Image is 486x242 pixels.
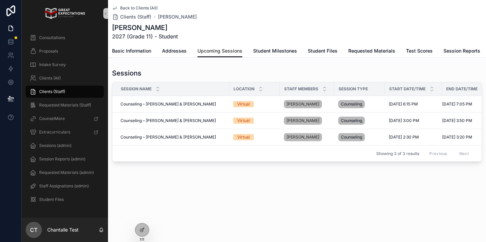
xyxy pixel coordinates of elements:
span: Consultations [39,35,65,40]
span: 2027 (Grade 11) - Student [112,32,178,40]
a: Student Files [308,45,337,58]
a: Student Milestones [253,45,297,58]
h1: [PERSON_NAME] [112,23,178,32]
a: Requested Materials (admin) [26,167,104,179]
a: Test Scores [406,45,433,58]
span: Session Type [339,86,368,92]
div: Virtual [237,101,250,107]
img: App logo [45,8,85,19]
h1: Sessions [112,68,141,78]
a: [PERSON_NAME] [158,13,197,20]
span: [DATE] 2:30 PM [389,134,419,140]
span: Upcoming Sessions [197,48,242,54]
a: [PERSON_NAME] [284,100,322,108]
span: Back to Clients (All) [120,5,158,11]
span: Intake Survey [39,62,66,67]
span: Test Scores [406,48,433,54]
span: End Date/Time [446,86,478,92]
span: Session Name [121,86,152,92]
a: Clients (Staff) [26,86,104,98]
a: Intake Survey [26,59,104,71]
span: Session Reports [443,48,480,54]
span: Counseling – [PERSON_NAME] & [PERSON_NAME] [120,118,216,123]
a: Back to Clients (All) [112,5,158,11]
div: Virtual [237,118,250,124]
span: Basic Information [112,48,151,54]
span: Counseling – [PERSON_NAME] & [PERSON_NAME] [120,101,216,107]
a: Proposals [26,45,104,57]
a: [PERSON_NAME] [284,117,322,125]
a: [PERSON_NAME] [284,133,322,141]
span: Staff Members [284,86,318,92]
a: Consultations [26,32,104,44]
span: [DATE] 6:15 PM [389,101,418,107]
span: Showing 3 of 3 results [376,151,419,156]
span: [DATE] 3:00 PM [389,118,419,123]
span: [PERSON_NAME] [287,134,319,140]
span: Extracurriculars [39,129,70,135]
span: [DATE] 7:05 PM [442,101,472,107]
span: Counseling [341,134,362,140]
span: CT [30,226,37,234]
span: Clients (All) [39,75,61,81]
a: Extracurriculars [26,126,104,138]
span: Location [234,86,254,92]
span: Clients (Staff) [120,13,151,20]
span: Addresses [162,48,187,54]
div: scrollable content [22,27,108,214]
a: CounselMore [26,113,104,125]
a: Addresses [162,45,187,58]
span: [DATE] 3:50 PM [442,118,472,123]
a: Requested Materials [348,45,395,58]
span: [PERSON_NAME] [287,101,319,107]
span: Session Reports (admin) [39,156,85,162]
a: Session Reports (admin) [26,153,104,165]
a: Session Reports [443,45,480,58]
span: Clients (Staff) [39,89,65,94]
span: Start Date/Time [389,86,426,92]
div: Virtual [237,134,250,140]
a: Student Files [26,193,104,206]
span: Student Files [308,48,337,54]
a: Clients (All) [26,72,104,84]
a: Sessions (admin) [26,140,104,152]
span: Sessions (admin) [39,143,72,148]
span: [DATE] 3:20 PM [442,134,472,140]
a: Upcoming Sessions [197,45,242,58]
span: Student Milestones [253,48,297,54]
span: [PERSON_NAME] [287,118,319,123]
span: Counseling [341,118,362,123]
a: Staff Assignations (admin) [26,180,104,192]
span: Requested Materials (admin) [39,170,94,175]
span: Proposals [39,49,58,54]
p: Chantalle Test [47,226,79,233]
span: CounselMore [39,116,65,121]
a: Basic Information [112,45,151,58]
a: Requested Materials (Staff) [26,99,104,111]
span: Student Files [39,197,64,202]
span: Requested Materials [348,48,395,54]
a: Clients (Staff) [112,13,151,20]
span: Counseling [341,101,362,107]
span: Requested Materials (Staff) [39,102,91,108]
span: Staff Assignations (admin) [39,183,89,189]
span: Counseling – [PERSON_NAME] & [PERSON_NAME] [120,134,216,140]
